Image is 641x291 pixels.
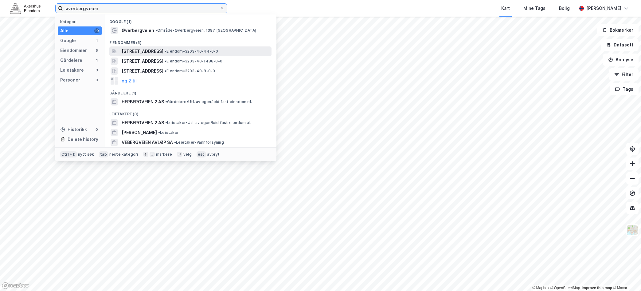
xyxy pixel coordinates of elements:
[603,54,639,66] button: Analyse
[155,28,157,33] span: •
[165,69,166,73] span: •
[60,37,76,44] div: Google
[10,3,41,14] img: akershus-eiendom-logo.9091f326c980b4bce74ccdd9f866810c.svg
[627,224,638,236] img: Z
[501,5,510,12] div: Kart
[104,35,276,46] div: Eiendommer (5)
[60,27,68,34] div: Alle
[78,152,94,157] div: nytt søk
[60,47,87,54] div: Eiendommer
[122,67,163,75] span: [STREET_ADDRESS]
[122,139,173,146] span: VEBERGVEIEN AVLØP SA
[104,14,276,26] div: Google (1)
[94,58,99,63] div: 1
[165,99,167,104] span: •
[586,5,621,12] div: [PERSON_NAME]
[94,28,99,33] div: 10
[582,286,612,290] a: Improve this map
[94,127,99,132] div: 0
[165,120,251,125] span: Leietaker • Utl. av egen/leid fast eiendom el.
[104,107,276,118] div: Leietakere (3)
[158,130,160,135] span: •
[122,119,164,126] span: HERBERGVEIEN 2 AS
[122,77,137,85] button: og 2 til
[122,129,157,136] span: [PERSON_NAME]
[94,68,99,73] div: 3
[597,24,639,36] button: Bokmerker
[155,28,256,33] span: Område • Øverbergveien, 1397 [GEOGRAPHIC_DATA]
[610,261,641,291] div: Kontrollprogram for chat
[523,5,545,12] div: Mine Tags
[60,76,80,84] div: Personer
[207,152,220,157] div: avbryt
[2,282,29,289] a: Mapbox homepage
[109,152,138,157] div: neste kategori
[68,136,98,143] div: Delete history
[60,151,77,157] div: Ctrl + k
[550,286,580,290] a: OpenStreetMap
[158,130,179,135] span: Leietaker
[610,83,639,95] button: Tags
[122,98,164,106] span: HERBERGVEIEN 2 AS
[60,19,102,24] div: Kategori
[165,99,252,104] span: Gårdeiere • Utl. av egen/leid fast eiendom el.
[122,48,163,55] span: [STREET_ADDRESS]
[156,152,172,157] div: markere
[174,140,176,145] span: •
[122,27,154,34] span: Øverbergveien
[601,39,639,51] button: Datasett
[609,68,639,81] button: Filter
[165,59,166,63] span: •
[610,261,641,291] iframe: Chat Widget
[122,58,163,65] span: [STREET_ADDRESS]
[94,48,99,53] div: 5
[60,66,84,74] div: Leietakere
[60,126,87,133] div: Historikk
[165,69,215,74] span: Eiendom • 3203-40-8-0-0
[165,49,166,54] span: •
[183,152,192,157] div: velg
[559,5,570,12] div: Bolig
[165,49,218,54] span: Eiendom • 3203-40-44-0-0
[165,120,167,125] span: •
[532,286,549,290] a: Mapbox
[197,151,206,157] div: esc
[94,78,99,82] div: 0
[174,140,224,145] span: Leietaker • Vannforsyning
[94,38,99,43] div: 1
[99,151,108,157] div: tab
[60,57,82,64] div: Gårdeiere
[165,59,222,64] span: Eiendom • 3203-40-1488-0-0
[104,86,276,97] div: Gårdeiere (1)
[63,4,220,13] input: Søk på adresse, matrikkel, gårdeiere, leietakere eller personer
